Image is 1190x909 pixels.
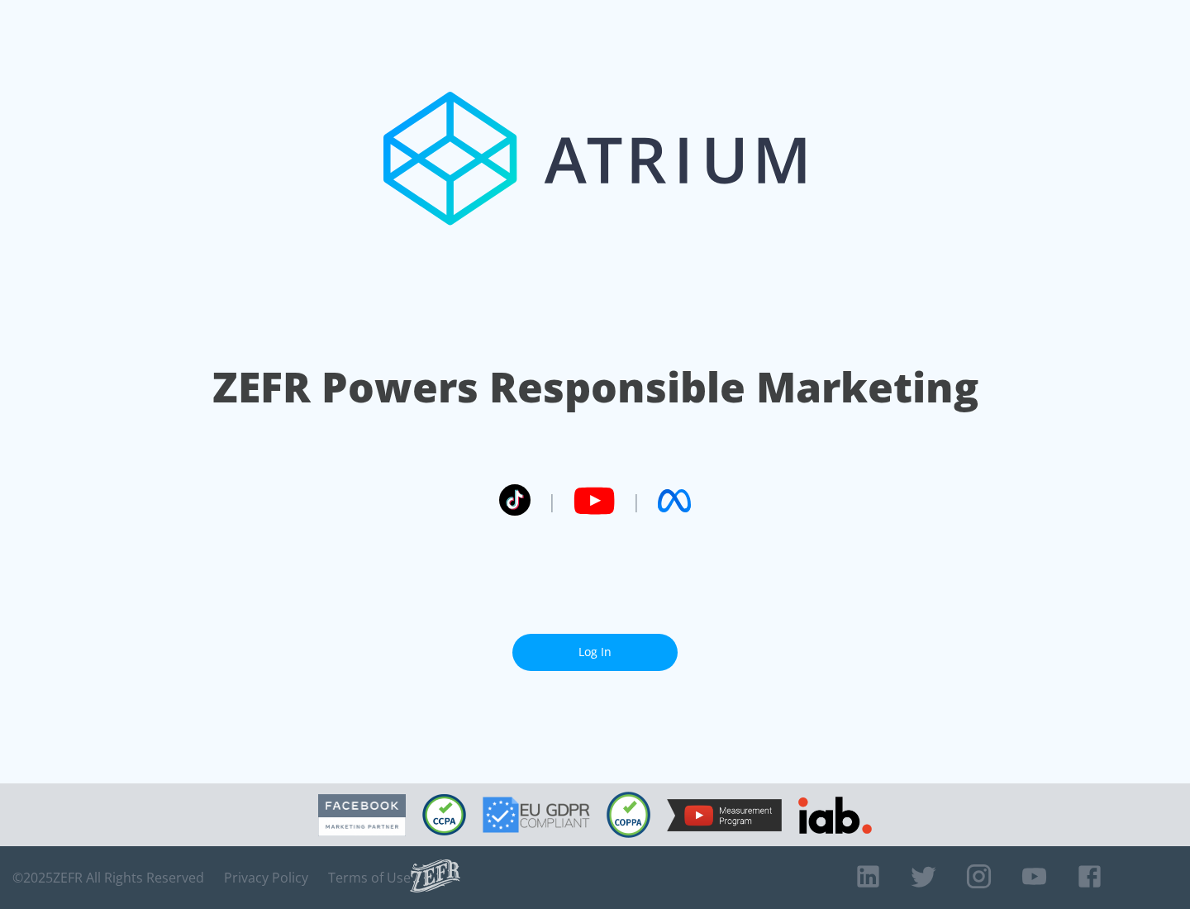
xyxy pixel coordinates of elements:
a: Log In [512,634,678,671]
img: GDPR Compliant [483,797,590,833]
span: | [547,488,557,513]
img: YouTube Measurement Program [667,799,782,831]
img: IAB [798,797,872,834]
a: Privacy Policy [224,869,308,886]
span: | [631,488,641,513]
a: Terms of Use [328,869,411,886]
h1: ZEFR Powers Responsible Marketing [212,359,978,416]
img: Facebook Marketing Partner [318,794,406,836]
span: © 2025 ZEFR All Rights Reserved [12,869,204,886]
img: CCPA Compliant [422,794,466,835]
img: COPPA Compliant [607,792,650,838]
